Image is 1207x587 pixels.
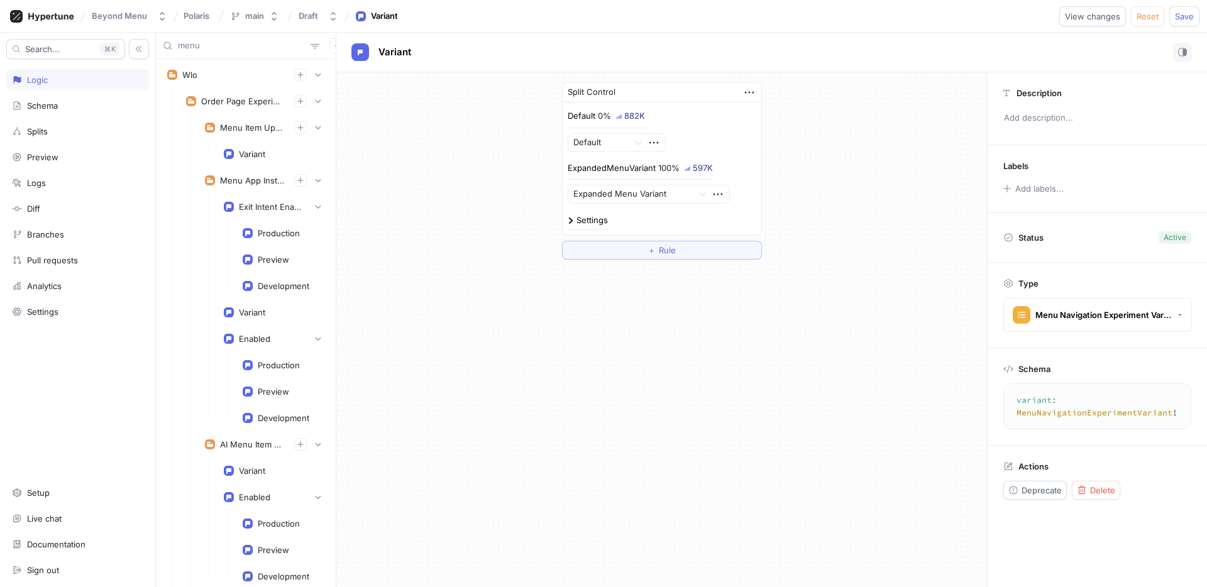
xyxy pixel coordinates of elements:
span: View changes [1065,13,1120,20]
button: ＋Rule [562,241,762,260]
div: Menu App Installation Prompts [220,175,284,185]
div: Live chat [27,513,62,524]
div: Split Control [568,86,615,99]
div: Pull requests [27,255,78,265]
div: Development [258,571,309,581]
div: Development [258,413,309,423]
div: Menu Navigation Experiment Variant [1035,310,1172,321]
button: Add labels... [999,180,1067,197]
p: Description [1017,88,1062,98]
div: Branches [27,229,64,239]
div: Diff [27,204,40,214]
button: Reset [1131,6,1164,26]
div: 882K [624,112,645,120]
button: Menu Navigation Experiment Variant [1003,298,1192,332]
span: Deprecate [1022,486,1062,494]
button: Beyond Menu [87,6,172,26]
p: Add description... [998,107,1196,129]
div: Preview [258,255,289,265]
span: ＋ [648,246,656,254]
div: Development [258,281,309,291]
div: Logs [27,178,46,188]
div: 100% [658,164,680,172]
span: Save [1175,13,1194,20]
div: Variant [371,10,398,23]
div: Beyond Menu [92,11,147,21]
div: Wlo [182,70,197,80]
span: Delete [1090,486,1115,494]
div: main [245,11,264,21]
button: Draft [294,6,343,26]
span: Polaris [184,11,209,20]
div: Production [258,228,300,238]
div: Production [258,518,300,529]
div: Variant [239,149,265,159]
p: Labels [1003,161,1028,171]
button: View changes [1059,6,1126,26]
div: Schema [27,101,58,111]
div: Preview [27,152,58,162]
button: Deprecate [1003,481,1067,500]
div: Documentation [27,539,85,549]
button: Search...K [6,39,125,59]
div: Production [258,360,300,370]
div: 597K [693,164,713,172]
div: Enabled [239,492,270,502]
p: Type [1018,278,1039,288]
a: Documentation [6,534,149,555]
div: AI Menu Item Description [220,439,284,449]
div: Preview [258,387,289,397]
p: Status [1018,229,1044,246]
div: Splits [27,126,48,136]
div: Exit Intent Enabled [239,202,302,212]
div: Draft [299,11,318,21]
div: K [100,43,119,55]
input: Search... [178,40,306,52]
span: Reset [1137,13,1159,20]
button: Delete [1072,481,1120,500]
p: Schema [1018,364,1050,374]
span: Rule [659,246,676,254]
div: Logic [27,75,48,85]
p: ExpandedMenuVariant [568,162,656,175]
div: 0% [598,112,611,120]
p: Default [568,110,595,123]
div: Variant [239,307,265,317]
button: main [225,6,284,26]
div: Settings [576,216,608,224]
div: Settings [27,307,58,317]
button: Save [1169,6,1199,26]
span: Variant [378,47,411,57]
div: Enabled [239,334,270,344]
div: Order Page Experiments [201,96,284,106]
div: Variant [239,466,265,476]
div: Analytics [27,281,62,291]
div: Setup [27,488,50,498]
div: Add labels... [1015,185,1064,193]
div: Active [1164,232,1186,243]
div: Preview [258,545,289,555]
div: Sign out [27,565,59,575]
span: Search... [25,45,60,53]
div: Menu Item Upsell [220,123,284,133]
p: Actions [1018,461,1049,471]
